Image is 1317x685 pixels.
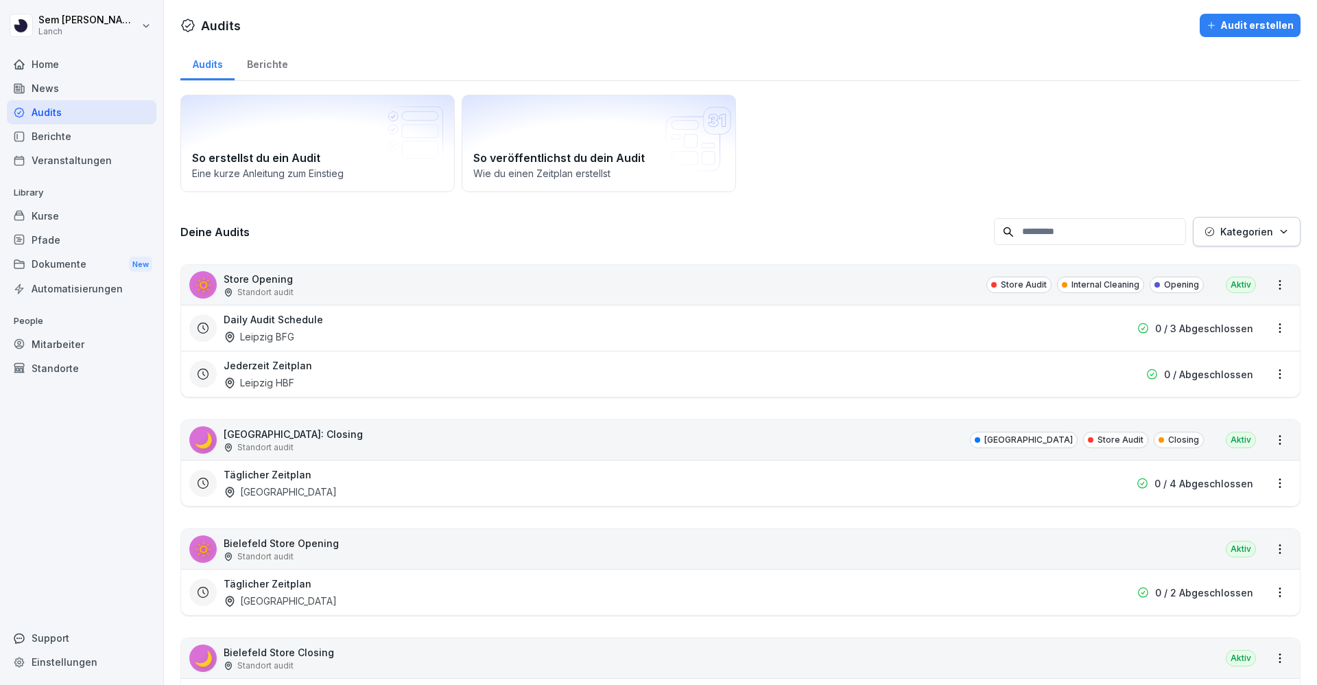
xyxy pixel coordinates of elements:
[180,95,455,192] a: So erstellst du ein AuditEine kurze Anleitung zum Einstieg
[984,434,1073,446] p: [GEOGRAPHIC_DATA]
[237,441,294,454] p: Standort audit
[1164,279,1199,291] p: Opening
[224,536,339,550] p: Bielefeld Store Opening
[38,14,139,26] p: Sem [PERSON_NAME]
[1226,541,1256,557] div: Aktiv
[7,76,156,100] a: News
[1226,650,1256,666] div: Aktiv
[224,594,337,608] div: [GEOGRAPHIC_DATA]
[224,467,311,482] h3: Täglicher Zeitplan
[224,485,337,499] div: [GEOGRAPHIC_DATA]
[1226,432,1256,448] div: Aktiv
[201,16,241,35] h1: Audits
[1155,585,1253,600] p: 0 / 2 Abgeschlossen
[7,182,156,204] p: Library
[1220,224,1273,239] p: Kategorien
[7,52,156,76] a: Home
[1207,18,1294,33] div: Audit erstellen
[235,45,300,80] a: Berichte
[7,626,156,650] div: Support
[224,427,363,441] p: [GEOGRAPHIC_DATA]: Closing
[189,645,217,672] div: 🌙
[7,332,156,356] a: Mitarbeiter
[7,356,156,380] a: Standorte
[7,100,156,124] a: Audits
[7,310,156,332] p: People
[7,148,156,172] a: Veranstaltungen
[1164,367,1253,382] p: 0 / Abgeschlossen
[38,27,139,36] p: Lanch
[224,358,312,373] h3: Jederzeit Zeitplan
[189,271,217,299] div: 🔅
[180,224,987,240] h3: Deine Audits
[1226,277,1256,293] div: Aktiv
[224,272,294,286] p: Store Opening
[237,660,294,672] p: Standort audit
[7,228,156,252] a: Pfade
[1001,279,1047,291] p: Store Audit
[237,286,294,299] p: Standort audit
[192,150,443,166] h2: So erstellst du ein Audit
[180,45,235,80] a: Audits
[129,257,152,272] div: New
[224,312,323,327] h3: Daily Audit Schedule
[224,329,294,344] div: Leipzig BFG
[224,577,311,591] h3: Täglicher Zeitplan
[7,204,156,228] a: Kurse
[237,550,294,563] p: Standort audit
[1193,217,1301,246] button: Kategorien
[1097,434,1143,446] p: Store Audit
[1200,14,1301,37] button: Audit erstellen
[473,150,724,166] h2: So veröffentlichst du dein Audit
[7,252,156,277] a: DokumenteNew
[7,277,156,301] a: Automatisierungen
[7,252,156,277] div: Dokumente
[224,645,334,660] p: Bielefeld Store Closing
[189,426,217,454] div: 🌙
[1154,476,1253,491] p: 0 / 4 Abgeschlossen
[192,166,443,181] p: Eine kurze Anleitung zum Einstieg
[7,124,156,148] a: Berichte
[1155,321,1253,336] p: 0 / 3 Abgeschlossen
[7,650,156,674] a: Einstellungen
[189,535,217,563] div: 🔅
[1168,434,1199,446] p: Closing
[1071,279,1139,291] p: Internal Cleaning
[473,166,724,181] p: Wie du einen Zeitplan erstellst
[224,375,294,390] div: Leipzig HBF
[462,95,736,192] a: So veröffentlichst du dein AuditWie du einen Zeitplan erstellst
